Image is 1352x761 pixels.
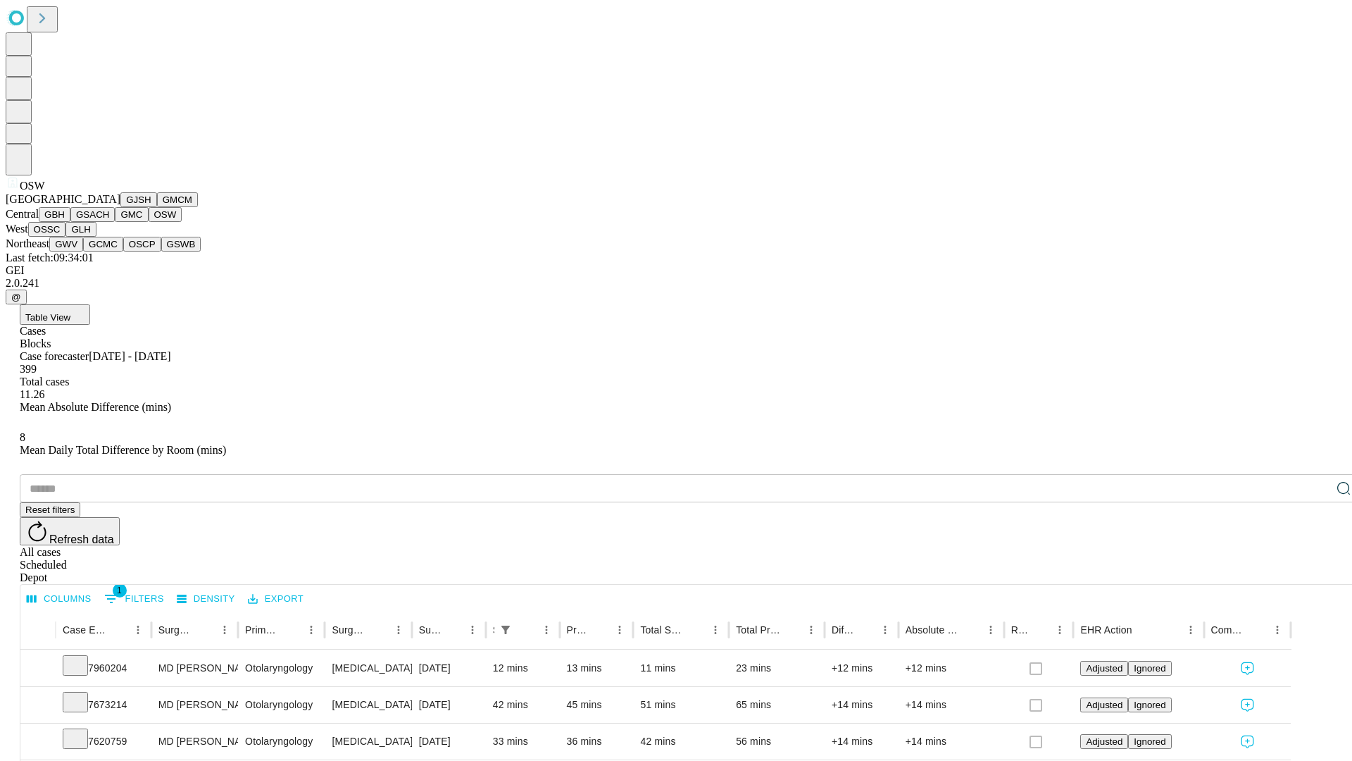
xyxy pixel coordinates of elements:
[20,444,226,456] span: Mean Daily Total Difference by Room (mins)
[706,620,725,640] button: Menu
[1128,698,1171,712] button: Ignored
[567,687,627,723] div: 45 mins
[1086,663,1122,674] span: Adjusted
[332,687,404,723] div: [MEDICAL_DATA] UNDER AGE [DEMOGRAPHIC_DATA]
[6,290,27,304] button: @
[108,620,128,640] button: Sort
[215,620,234,640] button: Menu
[6,237,49,249] span: Northeast
[27,657,49,681] button: Expand
[1134,663,1165,674] span: Ignored
[27,693,49,718] button: Expand
[1086,736,1122,747] span: Adjusted
[128,620,148,640] button: Menu
[832,724,891,760] div: +14 mins
[49,533,114,545] span: Refresh data
[25,505,75,515] span: Reset filters
[981,620,1001,640] button: Menu
[149,207,182,222] button: OSW
[906,687,997,723] div: +14 mins
[158,624,194,636] div: Surgeon Name
[63,624,107,636] div: Case Epic Id
[27,730,49,755] button: Expand
[736,724,818,760] div: 56 mins
[1211,624,1246,636] div: Comments
[832,624,854,636] div: Difference
[173,588,239,610] button: Density
[906,624,960,636] div: Absolute Difference
[736,624,780,636] div: Total Predicted Duration
[6,264,1346,277] div: GEI
[1128,734,1171,749] button: Ignored
[567,724,627,760] div: 36 mins
[332,624,367,636] div: Surgery Name
[1248,620,1267,640] button: Sort
[736,687,818,723] div: 65 mins
[123,237,161,252] button: OSCP
[63,650,144,686] div: 7960204
[1134,736,1165,747] span: Ignored
[157,192,198,207] button: GMCM
[25,312,70,323] span: Table View
[419,724,479,760] div: [DATE]
[1050,620,1070,640] button: Menu
[63,724,144,760] div: 7620759
[244,588,307,610] button: Export
[567,650,627,686] div: 13 mins
[1128,661,1171,676] button: Ignored
[496,620,515,640] div: 1 active filter
[161,237,201,252] button: GSWB
[493,624,494,636] div: Scheduled In Room Duration
[493,650,553,686] div: 12 mins
[736,650,818,686] div: 23 mins
[1080,661,1128,676] button: Adjusted
[332,724,404,760] div: [MEDICAL_DATA] INSERTION TUBE [MEDICAL_DATA]
[590,620,610,640] button: Sort
[6,193,120,205] span: [GEOGRAPHIC_DATA]
[496,620,515,640] button: Show filters
[1030,620,1050,640] button: Sort
[1080,734,1128,749] button: Adjusted
[537,620,556,640] button: Menu
[640,650,722,686] div: 11 mins
[332,650,404,686] div: [MEDICAL_DATA] INSERTION TUBE [MEDICAL_DATA]
[686,620,706,640] button: Sort
[115,207,148,222] button: GMC
[20,180,45,192] span: OSW
[567,624,589,636] div: Predicted In Room Duration
[419,687,479,723] div: [DATE]
[20,376,69,388] span: Total cases
[1011,624,1029,636] div: Resolved in EHR
[463,620,482,640] button: Menu
[782,620,801,640] button: Sort
[640,724,722,760] div: 42 mins
[493,687,553,723] div: 42 mins
[6,223,28,235] span: West
[158,687,231,723] div: MD [PERSON_NAME] [PERSON_NAME]
[158,650,231,686] div: MD [PERSON_NAME] [PERSON_NAME]
[389,620,408,640] button: Menu
[245,724,318,760] div: Otolaryngology
[39,207,70,222] button: GBH
[158,724,231,760] div: MD [PERSON_NAME] [PERSON_NAME]
[832,650,891,686] div: +12 mins
[301,620,321,640] button: Menu
[20,502,80,517] button: Reset filters
[640,624,684,636] div: Total Scheduled Duration
[20,363,37,375] span: 399
[28,222,66,237] button: OSSC
[195,620,215,640] button: Sort
[20,517,120,545] button: Refresh data
[640,687,722,723] div: 51 mins
[63,687,144,723] div: 7673214
[832,687,891,723] div: +14 mins
[120,192,157,207] button: GJSH
[875,620,895,640] button: Menu
[610,620,630,640] button: Menu
[101,588,168,610] button: Show filters
[1080,698,1128,712] button: Adjusted
[6,208,39,220] span: Central
[65,222,96,237] button: GLH
[1267,620,1287,640] button: Menu
[70,207,115,222] button: GSACH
